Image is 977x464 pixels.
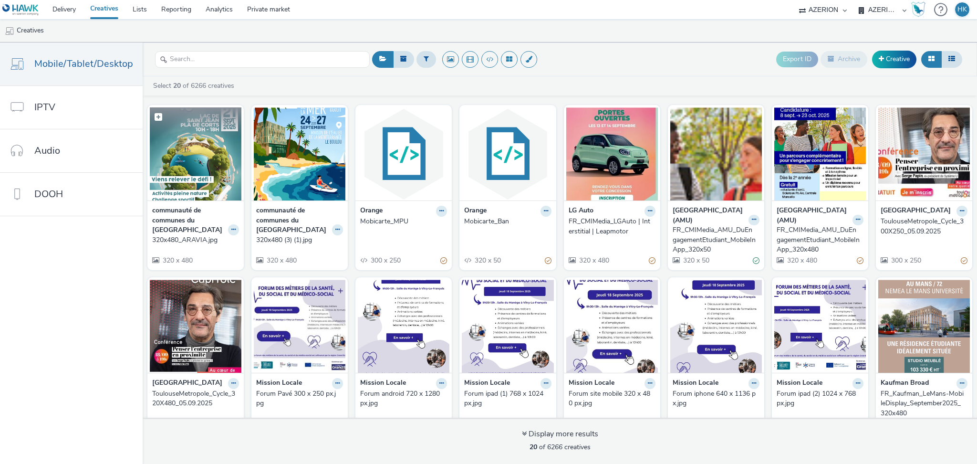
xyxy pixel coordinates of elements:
a: Select of 6266 creatives [152,81,238,90]
a: FR_CMIMedia_LGAuto | Interstitial | Leapmotor [569,217,655,236]
a: Forum site mobile 320 x 480 px.jpg [569,389,655,409]
strong: Kaufman Broad [881,378,929,389]
img: FR_CMIMedia_LGAuto | Interstitial | Leapmotor visual [566,107,658,200]
a: ToulouseMetropole_Cycle_320X480_05.09.2025 [152,389,239,409]
span: 320 x 480 [162,256,193,265]
div: Mobicarte_MPU [360,217,443,226]
img: Forum iphone 640 x 1136 px.jpg visual [670,280,762,373]
span: of 6266 creatives [530,443,591,452]
strong: [GEOGRAPHIC_DATA] [152,378,222,389]
strong: LG Auto [569,206,593,217]
strong: Mission Locale [673,378,718,389]
div: 320x480_ARAVIA.jpg [152,235,235,245]
a: Forum android 720 x 1280 px.jpg [360,389,447,409]
strong: [GEOGRAPHIC_DATA] [881,206,951,217]
div: Forum iphone 640 x 1136 px.jpg [673,389,756,409]
a: FR_CMIMedia_AMU_DuEngagementEtudiant_MobileInApp_320x480 [777,225,863,254]
img: undefined Logo [2,4,39,16]
a: Forum ipad (2) 1024 x 768 px.jpg [777,389,863,409]
img: Hawk Academy [911,2,925,17]
strong: [GEOGRAPHIC_DATA] (AMU) [777,206,850,225]
a: Forum ipad (1) 768 x 1024 px.jpg [464,389,551,409]
strong: 20 [173,81,181,90]
div: Display more results [522,429,598,440]
div: Partially valid [961,255,967,265]
img: Forum Pavé 300 x 250 px.jpg visual [254,280,345,373]
a: Forum Pavé 300 x 250 px.jpg [256,389,343,409]
div: Partially valid [649,255,655,265]
img: ToulouseMetropole_Cycle_300X250_05.09.2025 visual [878,107,970,200]
img: Mobicarte_Ban visual [462,107,553,200]
img: ToulouseMetropole_Cycle_320X480_05.09.2025 visual [150,280,241,373]
div: HK [957,2,967,17]
span: 320 x 50 [682,256,709,265]
div: Forum android 720 x 1280 px.jpg [360,389,443,409]
a: FR_CMIMedia_AMU_DuEngagementEtudiant_MobileInApp_320x50 [673,225,759,254]
span: Mobile/Tablet/Desktop [34,57,133,71]
div: Partially valid [545,255,551,265]
strong: Mission Locale [777,378,822,389]
img: FR_CMIMedia_AMU_DuEngagementEtudiant_MobileInApp_320x50 visual [670,107,762,200]
strong: Orange [360,206,383,217]
img: 320x480_ARAVIA.jpg visual [150,107,241,200]
button: Grid [921,51,942,67]
strong: communauté de communes du [GEOGRAPHIC_DATA] [152,206,226,235]
div: ToulouseMetropole_Cycle_300X250_05.09.2025 [881,217,964,236]
div: Mobicarte_Ban [464,217,547,226]
div: Partially valid [857,255,863,265]
img: mobile [5,26,14,36]
a: 320x480 (3) (1).jpg [256,235,343,245]
span: 320 x 480 [578,256,609,265]
a: Creative [872,51,916,68]
img: Forum ipad (1) 768 x 1024 px.jpg visual [462,280,553,373]
div: Forum ipad (2) 1024 x 768 px.jpg [777,389,860,409]
div: FR_CMIMedia_AMU_DuEngagementEtudiant_MobileInApp_320x50 [673,225,756,254]
a: FR_Kaufman_LeMans-MobileDisplay_September2025_320x480 [881,389,967,418]
a: Hawk Academy [911,2,929,17]
img: FR_CMIMedia_AMU_DuEngagementEtudiant_MobileInApp_320x480 visual [774,107,866,200]
div: FR_CMIMedia_AMU_DuEngagementEtudiant_MobileInApp_320x480 [777,225,860,254]
span: IPTV [34,100,55,114]
strong: Mission Locale [464,378,510,389]
div: FR_Kaufman_LeMans-MobileDisplay_September2025_320x480 [881,389,964,418]
div: 320x480 (3) (1).jpg [256,235,339,245]
span: 320 x 480 [786,256,817,265]
img: Forum site mobile 320 x 480 px.jpg visual [566,280,658,373]
div: Valid [753,255,759,265]
div: ToulouseMetropole_Cycle_320X480_05.09.2025 [152,389,235,409]
img: Mobicarte_MPU visual [358,107,449,200]
div: Forum ipad (1) 768 x 1024 px.jpg [464,389,547,409]
span: 320 x 480 [266,256,297,265]
span: DOOH [34,187,63,201]
div: Forum site mobile 320 x 480 px.jpg [569,389,652,409]
strong: 20 [530,443,537,452]
strong: Mission Locale [360,378,406,389]
strong: Mission Locale [569,378,614,389]
a: ToulouseMetropole_Cycle_300X250_05.09.2025 [881,217,967,236]
strong: Mission Locale [256,378,302,389]
span: 300 x 250 [890,256,921,265]
span: 320 x 50 [474,256,501,265]
img: 320x480 (3) (1).jpg visual [254,107,345,200]
img: Forum ipad (2) 1024 x 768 px.jpg visual [774,280,866,373]
button: Archive [821,51,867,67]
strong: communauté de communes du [GEOGRAPHIC_DATA] [256,206,330,235]
div: Partially valid [440,255,447,265]
strong: Orange [464,206,487,217]
a: Mobicarte_Ban [464,217,551,226]
div: Forum Pavé 300 x 250 px.jpg [256,389,339,409]
div: FR_CMIMedia_LGAuto | Interstitial | Leapmotor [569,217,652,236]
img: FR_Kaufman_LeMans-MobileDisplay_September2025_320x480 visual [878,280,970,373]
a: Mobicarte_MPU [360,217,447,226]
span: Audio [34,144,60,158]
span: 300 x 250 [370,256,401,265]
button: Table [941,51,962,67]
strong: [GEOGRAPHIC_DATA] (AMU) [673,206,746,225]
input: Search... [155,51,370,68]
img: Forum android 720 x 1280 px.jpg visual [358,280,449,373]
button: Export ID [776,52,818,67]
a: 320x480_ARAVIA.jpg [152,235,239,245]
a: Forum iphone 640 x 1136 px.jpg [673,389,759,409]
